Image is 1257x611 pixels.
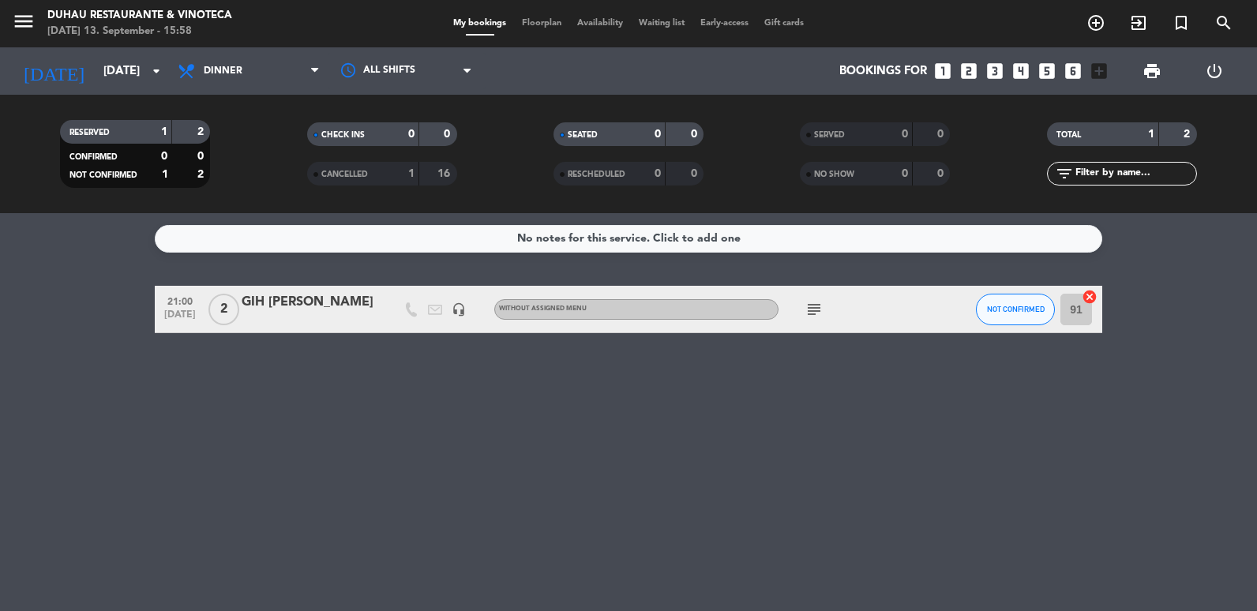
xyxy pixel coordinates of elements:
[69,171,137,179] span: NOT CONFIRMED
[1205,62,1224,81] i: power_settings_new
[1183,47,1245,95] div: LOG OUT
[321,171,368,178] span: CANCELLED
[1148,129,1154,140] strong: 1
[197,169,207,180] strong: 2
[242,292,376,313] div: GIH [PERSON_NAME]
[162,169,168,180] strong: 1
[902,129,908,140] strong: 0
[987,305,1045,313] span: NOT CONFIRMED
[161,151,167,162] strong: 0
[69,129,110,137] span: RESERVED
[976,294,1055,325] button: NOT CONFIRMED
[1143,62,1161,81] span: print
[160,309,200,328] span: [DATE]
[1056,131,1081,139] span: TOTAL
[499,305,587,312] span: Without assigned menu
[47,24,232,39] div: [DATE] 13. September - 15:58
[517,230,741,248] div: No notes for this service. Click to add one
[445,19,514,28] span: My bookings
[1037,61,1057,81] i: looks_5
[1055,164,1074,183] i: filter_list
[691,129,700,140] strong: 0
[1214,13,1233,32] i: search
[208,294,239,325] span: 2
[1011,61,1031,81] i: looks_4
[1129,13,1148,32] i: exit_to_app
[655,129,661,140] strong: 0
[161,126,167,137] strong: 1
[321,131,365,139] span: CHECK INS
[568,171,625,178] span: RESCHEDULED
[12,9,36,39] button: menu
[1172,13,1191,32] i: turned_in_not
[514,19,569,28] span: Floorplan
[805,300,824,319] i: subject
[197,151,207,162] strong: 0
[69,153,118,161] span: CONFIRMED
[691,168,700,179] strong: 0
[932,61,953,81] i: looks_one
[147,62,166,81] i: arrow_drop_down
[756,19,812,28] span: Gift cards
[47,8,232,24] div: Duhau Restaurante & Vinoteca
[937,168,947,179] strong: 0
[1063,61,1083,81] i: looks_6
[1184,129,1193,140] strong: 2
[985,61,1005,81] i: looks_3
[1074,165,1196,182] input: Filter by name...
[204,66,242,77] span: Dinner
[568,131,598,139] span: SEATED
[1082,289,1098,305] i: cancel
[408,129,415,140] strong: 0
[814,131,845,139] span: SERVED
[1089,61,1109,81] i: add_box
[444,129,453,140] strong: 0
[1086,13,1105,32] i: add_circle_outline
[12,9,36,33] i: menu
[814,171,854,178] span: NO SHOW
[160,291,200,309] span: 21:00
[655,168,661,179] strong: 0
[937,129,947,140] strong: 0
[959,61,979,81] i: looks_two
[12,54,96,88] i: [DATE]
[692,19,756,28] span: Early-access
[902,168,908,179] strong: 0
[569,19,631,28] span: Availability
[452,302,466,317] i: headset_mic
[408,168,415,179] strong: 1
[437,168,453,179] strong: 16
[631,19,692,28] span: Waiting list
[197,126,207,137] strong: 2
[839,65,927,78] span: Bookings for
